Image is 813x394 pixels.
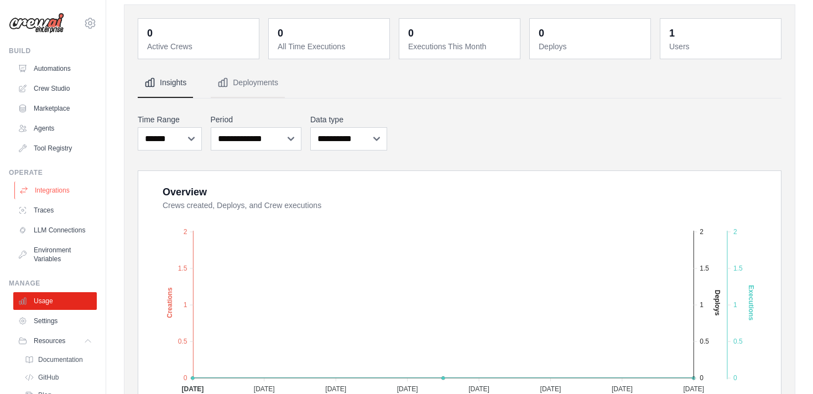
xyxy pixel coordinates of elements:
[9,13,64,34] img: Logo
[468,385,489,393] tspan: [DATE]
[733,228,737,236] tspan: 2
[163,184,207,200] div: Overview
[539,25,544,41] div: 0
[397,385,418,393] tspan: [DATE]
[178,265,187,272] tspan: 1.5
[278,25,283,41] div: 0
[138,114,202,125] label: Time Range
[13,201,97,219] a: Traces
[14,182,98,199] a: Integrations
[9,46,97,55] div: Build
[184,374,187,382] tspan: 0
[310,114,387,125] label: Data type
[325,385,346,393] tspan: [DATE]
[700,228,703,236] tspan: 2
[13,60,97,77] a: Automations
[669,25,675,41] div: 1
[13,80,97,97] a: Crew Studio
[278,41,383,52] dt: All Time Executions
[713,290,721,316] text: Deploys
[38,373,59,382] span: GitHub
[20,352,97,367] a: Documentation
[138,68,781,98] nav: Tabs
[178,338,187,345] tspan: 0.5
[13,100,97,117] a: Marketplace
[13,292,97,310] a: Usage
[13,221,97,239] a: LLM Connections
[211,114,302,125] label: Period
[13,312,97,330] a: Settings
[408,25,414,41] div: 0
[147,41,252,52] dt: Active Crews
[700,265,709,272] tspan: 1.5
[34,336,65,345] span: Resources
[184,301,187,309] tspan: 1
[13,139,97,157] a: Tool Registry
[38,355,83,364] span: Documentation
[733,338,743,345] tspan: 0.5
[181,385,204,393] tspan: [DATE]
[20,370,97,385] a: GitHub
[733,265,743,272] tspan: 1.5
[138,68,193,98] button: Insights
[147,25,153,41] div: 0
[13,120,97,137] a: Agents
[539,41,644,52] dt: Deploys
[612,385,633,393] tspan: [DATE]
[700,301,703,309] tspan: 1
[669,41,774,52] dt: Users
[184,228,187,236] tspan: 2
[700,374,703,382] tspan: 0
[166,287,174,318] text: Creations
[13,241,97,268] a: Environment Variables
[747,285,755,320] text: Executions
[683,385,704,393] tspan: [DATE]
[13,332,97,350] button: Resources
[211,68,285,98] button: Deployments
[408,41,513,52] dt: Executions This Month
[733,301,737,309] tspan: 1
[540,385,561,393] tspan: [DATE]
[700,338,709,345] tspan: 0.5
[254,385,275,393] tspan: [DATE]
[9,279,97,288] div: Manage
[733,374,737,382] tspan: 0
[9,168,97,177] div: Operate
[163,200,768,211] dt: Crews created, Deploys, and Crew executions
